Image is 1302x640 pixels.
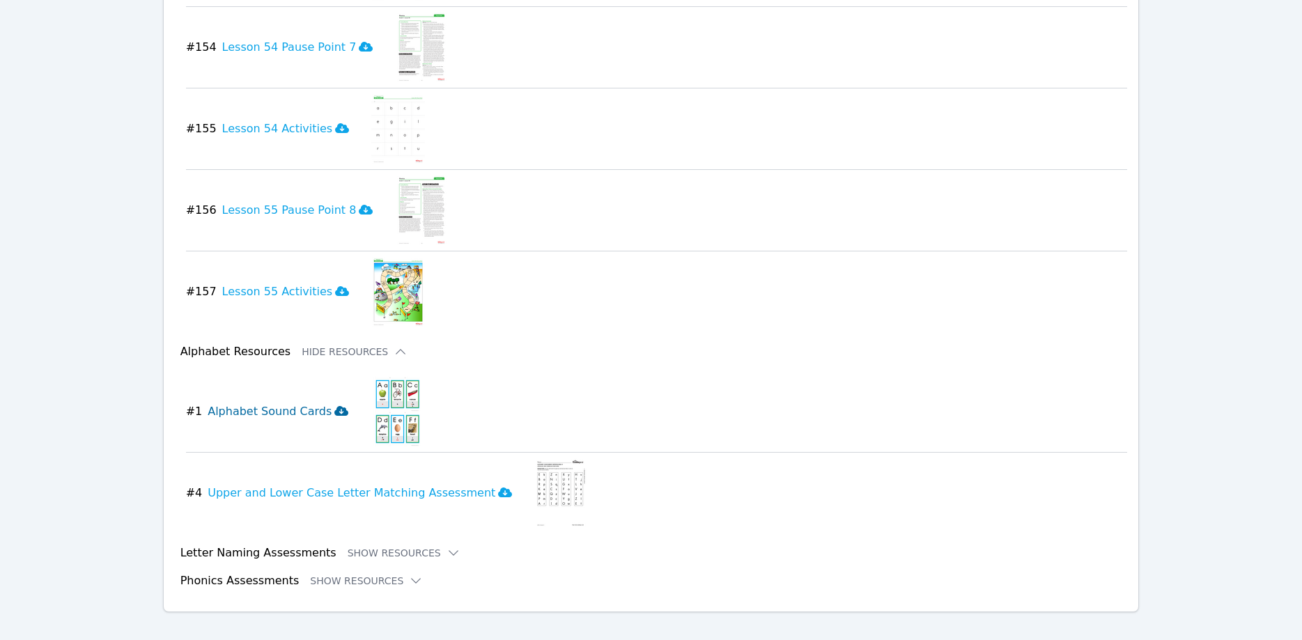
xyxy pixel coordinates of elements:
[180,343,291,360] h3: Alphabet Resources
[186,120,217,137] span: # 155
[186,485,203,501] span: # 4
[222,202,373,219] h3: Lesson 55 Pause Point 8
[186,458,524,528] button: #4Upper and Lower Case Letter Matching Assessment
[186,257,361,327] button: #157Lesson 55 Activities
[186,13,385,82] button: #154Lesson 54 Pause Point 7
[186,377,360,446] button: #1Alphabet Sound Cards
[186,94,361,164] button: #155Lesson 54 Activities
[180,545,336,561] h3: Letter Naming Assessments
[186,403,203,420] span: # 1
[186,175,385,245] button: #156Lesson 55 Pause Point 8
[180,572,300,589] h3: Phonics Assessments
[348,546,460,560] button: Show Resources
[186,283,217,300] span: # 157
[222,39,373,56] h3: Lesson 54 Pause Point 7
[371,377,424,446] img: Alphabet Sound Cards
[222,283,350,300] h3: Lesson 55 Activities
[395,175,449,245] img: Lesson 55 Pause Point 8
[222,120,350,137] h3: Lesson 54 Activities
[371,94,425,164] img: Lesson 54 Activities
[186,202,217,219] span: # 156
[371,257,425,327] img: Lesson 55 Activities
[534,458,588,528] img: Upper and Lower Case Letter Matching Assessment
[310,574,423,588] button: Show Resources
[302,345,408,359] button: Hide Resources
[208,485,512,501] h3: Upper and Lower Case Letter Matching Assessment
[208,403,348,420] h3: Alphabet Sound Cards
[395,13,449,82] img: Lesson 54 Pause Point 7
[186,39,217,56] span: # 154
